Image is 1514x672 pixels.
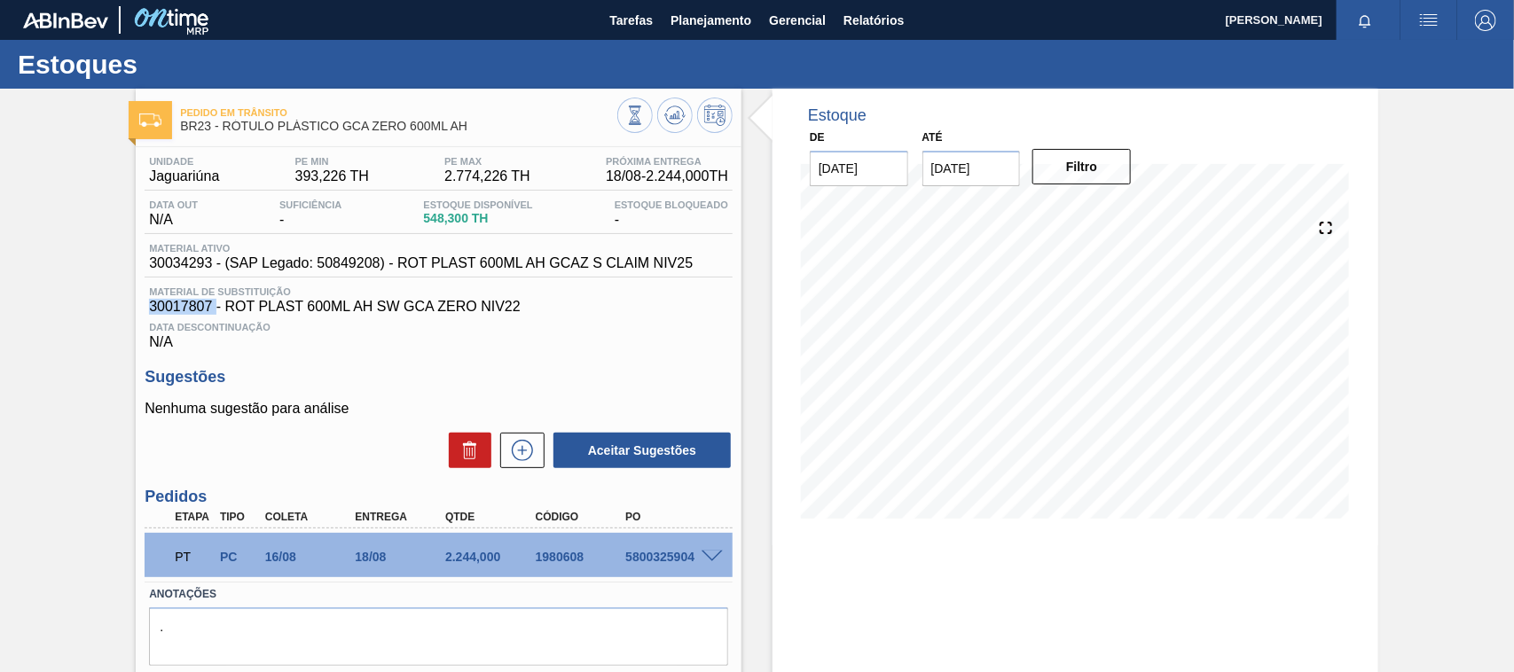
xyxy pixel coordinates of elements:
[610,199,733,228] div: -
[149,199,198,210] span: Data out
[216,550,262,564] div: Pedido de Compra
[261,511,361,523] div: Coleta
[444,168,530,184] span: 2.774,226 TH
[295,168,369,184] span: 393,226 TH
[810,151,908,186] input: dd/mm/yyyy
[350,550,451,564] div: 18/08/2025
[139,113,161,127] img: Ícone
[145,315,733,350] div: N/A
[180,120,617,133] span: BR23 - RÓTULO PLÁSTICO GCA ZERO 600ML AH
[808,106,867,125] div: Estoque
[606,168,728,184] span: 18/08 - 2.244,000 TH
[769,10,826,31] span: Gerencial
[1337,8,1393,33] button: Notificações
[1418,10,1439,31] img: userActions
[553,433,731,468] button: Aceitar Sugestões
[180,107,617,118] span: Pedido em Trânsito
[18,54,333,74] h1: Estoques
[149,582,728,607] label: Anotações
[606,156,728,167] span: Próxima Entrega
[671,10,751,31] span: Planejamento
[843,10,904,31] span: Relatórios
[423,199,532,210] span: Estoque Disponível
[275,199,346,228] div: -
[697,98,733,133] button: Programar Estoque
[175,550,212,564] p: PT
[545,431,733,470] div: Aceitar Sugestões
[149,286,728,297] span: Material de Substituição
[149,255,693,271] span: 30034293 - (SAP Legado: 50849208) - ROT PLAST 600ML AH GCAZ S CLAIM NIV25
[810,131,825,144] label: De
[261,550,361,564] div: 16/08/2025
[149,607,728,666] textarea: .
[621,511,721,523] div: PO
[145,368,733,387] h3: Sugestões
[1032,149,1131,184] button: Filtro
[145,488,733,506] h3: Pedidos
[149,299,728,315] span: 30017807 - ROT PLAST 600ML AH SW GCA ZERO NIV22
[531,511,631,523] div: Código
[149,243,693,254] span: Material ativo
[617,98,653,133] button: Visão Geral dos Estoques
[657,98,693,133] button: Atualizar Gráfico
[444,156,530,167] span: PE MAX
[615,199,728,210] span: Estoque Bloqueado
[279,199,341,210] span: Suficiência
[149,168,219,184] span: Jaguariúna
[295,156,369,167] span: PE MIN
[441,550,541,564] div: 2.244,000
[441,511,541,523] div: Qtde
[145,401,733,417] p: Nenhuma sugestão para análise
[1475,10,1496,31] img: Logout
[170,511,216,523] div: Etapa
[440,433,491,468] div: Excluir Sugestões
[922,151,1021,186] input: dd/mm/yyyy
[216,511,262,523] div: Tipo
[491,433,545,468] div: Nova sugestão
[531,550,631,564] div: 1980608
[621,550,721,564] div: 5800325904
[145,199,202,228] div: N/A
[423,212,532,225] span: 548,300 TH
[23,12,108,28] img: TNhmsLtSVTkK8tSr43FrP2fwEKptu5GPRR3wAAAABJRU5ErkJggg==
[149,156,219,167] span: Unidade
[170,537,216,576] div: Pedido em Trânsito
[149,322,728,332] span: Data Descontinuação
[922,131,943,144] label: Até
[609,10,653,31] span: Tarefas
[350,511,451,523] div: Entrega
